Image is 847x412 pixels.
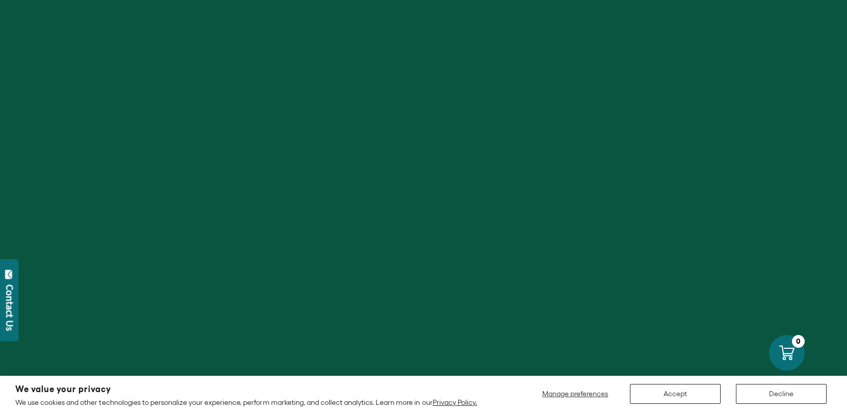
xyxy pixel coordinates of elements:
p: We use cookies and other technologies to personalize your experience, perform marketing, and coll... [15,398,477,407]
button: Decline [736,384,827,404]
h2: We value your privacy [15,385,477,394]
span: Manage preferences [542,390,608,398]
div: Contact Us [5,285,15,331]
div: 0 [792,335,805,348]
a: Privacy Policy. [433,398,477,406]
button: Manage preferences [536,384,615,404]
button: Accept [630,384,721,404]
